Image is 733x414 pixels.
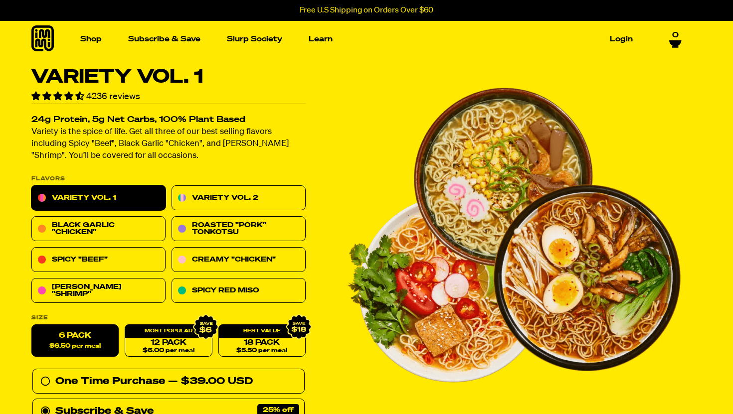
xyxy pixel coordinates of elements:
[31,278,166,303] a: [PERSON_NAME] "Shrimp"
[86,92,140,101] span: 4236 reviews
[31,325,119,357] label: 6 Pack
[40,374,297,390] div: One Time Purchase
[168,374,253,390] div: — $39.00 USD
[31,248,166,273] a: Spicy "Beef"
[31,68,306,87] h1: Variety Vol. 1
[606,31,637,47] a: Login
[236,348,287,354] span: $5.50 per meal
[172,217,306,242] a: Roasted "Pork" Tonkotsu
[124,31,204,47] a: Subscribe & Save
[172,278,306,303] a: Spicy Red Miso
[49,343,101,350] span: $6.50 per meal
[76,31,106,47] a: Shop
[346,68,681,403] div: PDP main carousel
[172,186,306,211] a: Variety Vol. 2
[31,92,86,101] span: 4.55 stars
[669,28,682,45] a: 0
[31,315,306,321] label: Size
[172,248,306,273] a: Creamy "Chicken"
[346,68,681,403] img: Variety Vol. 1
[305,31,337,47] a: Learn
[143,348,194,354] span: $6.00 per meal
[76,21,637,57] nav: Main navigation
[672,28,679,37] span: 0
[31,186,166,211] a: Variety Vol. 1
[125,325,212,357] a: 12 Pack$6.00 per meal
[223,31,286,47] a: Slurp Society
[300,6,433,15] p: Free U.S Shipping on Orders Over $60
[31,116,306,125] h2: 24g Protein, 5g Net Carbs, 100% Plant Based
[31,176,306,182] p: Flavors
[218,325,306,357] a: 18 Pack$5.50 per meal
[31,217,166,242] a: Black Garlic "Chicken"
[31,127,306,162] p: Variety is the spice of life. Get all three of our best selling flavors including Spicy "Beef", B...
[346,68,681,403] li: 1 of 8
